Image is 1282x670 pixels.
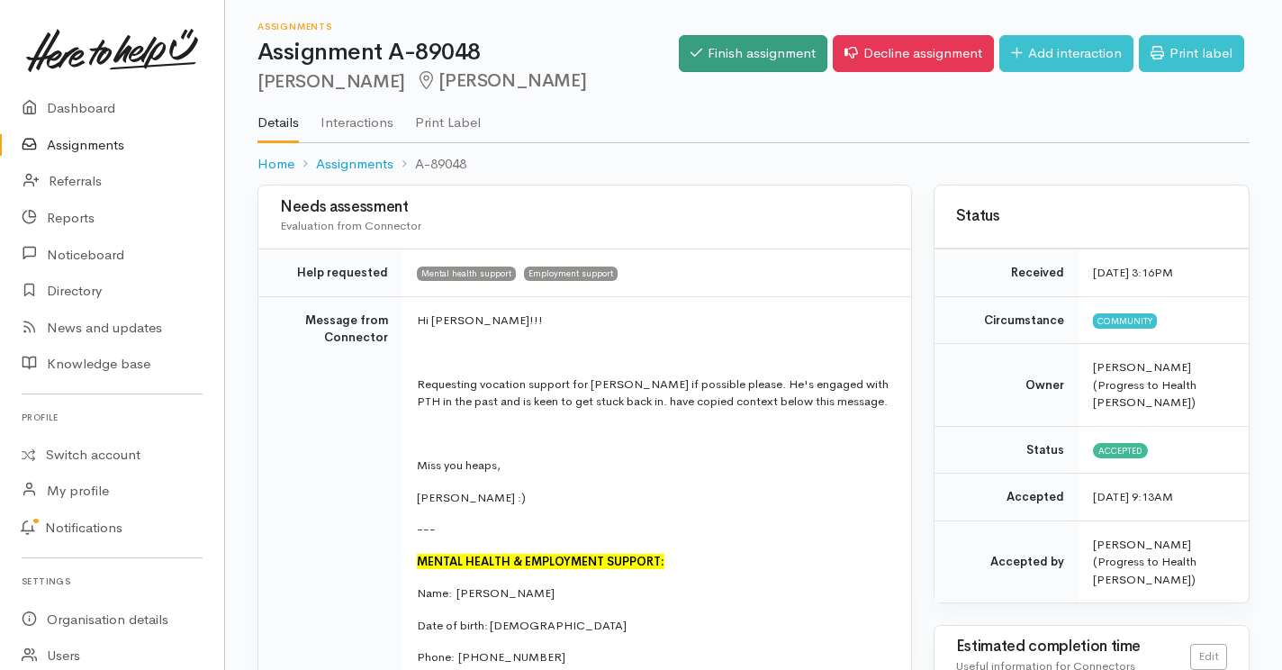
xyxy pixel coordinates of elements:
time: [DATE] 9:13AM [1093,489,1173,504]
a: Finish assignment [679,35,827,72]
p: Miss you heaps, [417,457,889,475]
span: Mental health support [417,267,516,281]
span: Evaluation from Connector [280,218,421,233]
td: Accepted [934,474,1079,521]
td: Circumstance [934,296,1079,344]
time: [DATE] 3:16PM [1093,265,1173,280]
h2: [PERSON_NAME] [257,71,679,92]
p: --- [417,521,889,539]
span: Employment support [524,267,618,281]
td: Owner [934,344,1079,427]
a: Interactions [320,91,393,141]
h6: Profile [22,405,203,430]
h6: Settings [22,569,203,593]
a: Print label [1139,35,1244,72]
nav: breadcrumb [257,143,1250,186]
h3: Needs assessment [280,199,889,216]
li: A-89048 [393,154,466,175]
font: MENTAL HEALTH & EMPLOYMENT SUPPORT: [417,554,664,569]
p: Phone: [PHONE_NUMBER] [417,648,889,666]
a: Edit [1190,644,1227,670]
span: Accepted [1093,443,1148,457]
a: Details [257,91,299,143]
h1: Assignment A-89048 [257,40,679,66]
a: Home [257,154,294,175]
td: Status [934,426,1079,474]
a: Add interaction [999,35,1133,72]
p: Date of birth: [DEMOGRAPHIC_DATA] [417,617,889,635]
td: Help requested [258,249,402,297]
span: Community [1093,313,1157,328]
span: [PERSON_NAME] (Progress to Health [PERSON_NAME]) [1093,359,1196,410]
h6: Assignments [257,22,679,32]
a: Assignments [316,154,393,175]
td: [PERSON_NAME] (Progress to Health [PERSON_NAME]) [1079,521,1249,602]
a: Decline assignment [833,35,994,72]
td: Accepted by [934,521,1079,602]
a: Print Label [415,91,481,141]
td: Received [934,249,1079,297]
p: Hi [PERSON_NAME]!!! [417,312,889,330]
h3: Status [956,208,1227,225]
p: [PERSON_NAME] :) [417,489,889,507]
p: Name: [PERSON_NAME] [417,584,889,602]
h3: Estimated completion time [956,638,1190,656]
p: Requesting vocation support for [PERSON_NAME] if possible please. He's engaged with PTH in the pa... [417,376,889,411]
span: [PERSON_NAME] [416,69,586,92]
